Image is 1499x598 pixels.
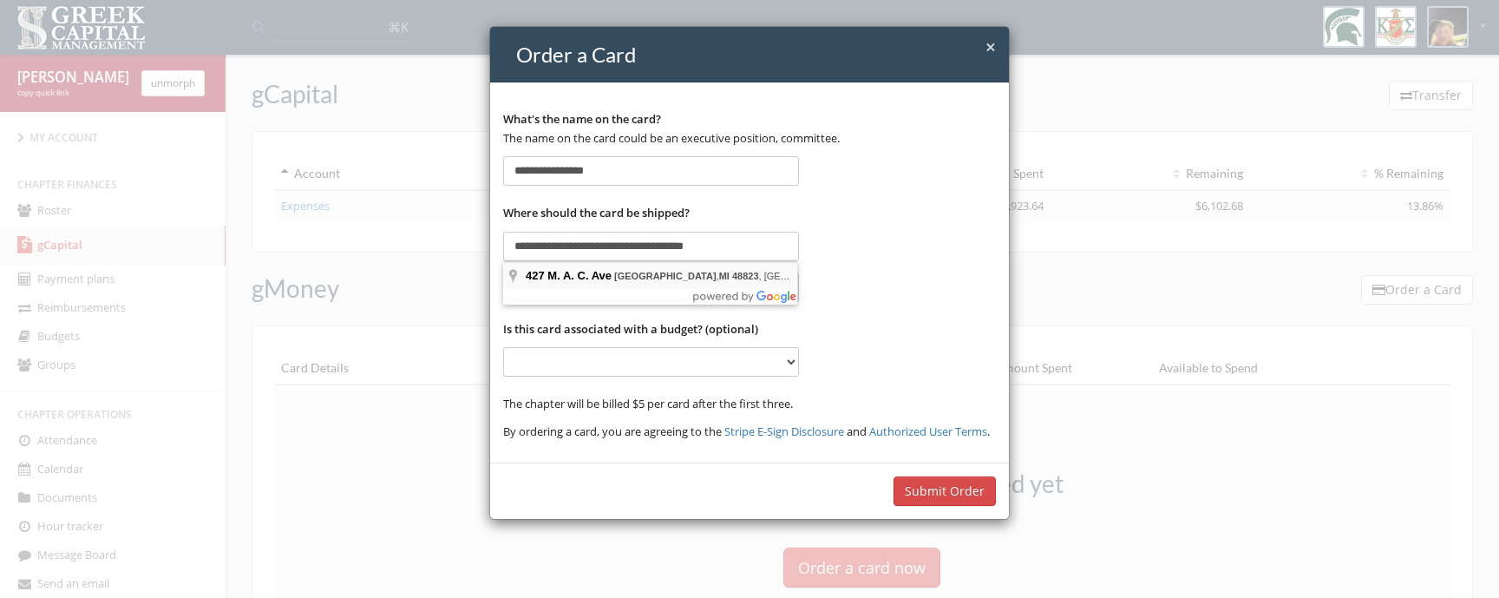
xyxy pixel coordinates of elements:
p: Where should the card be shipped? [503,203,996,222]
a: Authorized User Terms [869,424,987,439]
p: The chapter will be billed $5 per card after the first three. [503,394,996,413]
span: 427 [526,269,545,282]
span: , , [GEOGRAPHIC_DATA] [614,271,863,281]
h4: Order a Card [516,40,996,69]
p: Is this card associated with a budget? (optional) [503,319,996,338]
button: Submit Order [894,476,996,506]
span: 48823 [732,271,759,281]
p: The name on the card could be an executive position, committee. [503,128,996,148]
p: What's the name on the card? [503,109,996,128]
span: [GEOGRAPHIC_DATA] [614,271,717,281]
p: By ordering a card, you are agreeing to the and . [503,422,996,441]
span: M. A. C. Ave [547,269,612,282]
span: × [985,35,996,59]
span: MI [719,271,730,281]
a: Stripe E-Sign Disclosure [724,424,844,439]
